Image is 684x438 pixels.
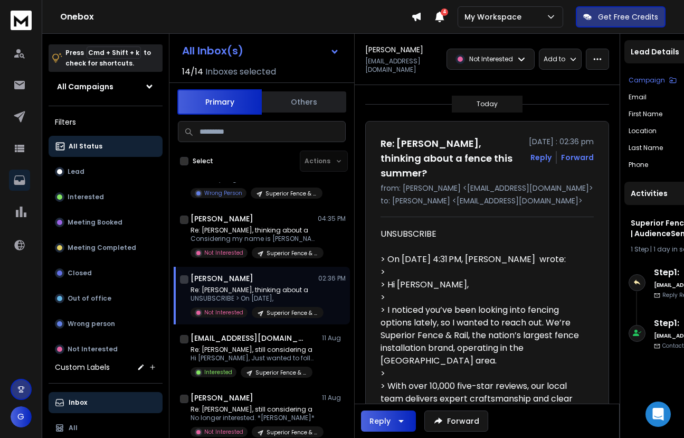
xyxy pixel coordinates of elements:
label: Select [193,157,213,165]
p: My Workspace [464,12,526,22]
p: Not Interested [469,55,513,63]
p: Wrong person [68,320,115,328]
p: Campaign [629,76,665,85]
h3: Inboxes selected [205,66,276,78]
p: Get Free Credits [598,12,658,22]
button: Forward [424,411,488,432]
button: G [11,406,32,427]
button: All Campaigns [49,76,163,97]
h1: [EMAIL_ADDRESS][DOMAIN_NAME] [191,333,307,343]
p: [EMAIL_ADDRESS][DOMAIN_NAME] [365,57,440,74]
p: to: [PERSON_NAME] <[EMAIL_ADDRESS][DOMAIN_NAME]> [381,195,594,206]
button: Campaign [629,76,677,85]
p: Closed [68,269,92,277]
button: Closed [49,263,163,284]
p: Superior Fence & Rail | [DATE] | AudienceSend [265,190,316,198]
p: Re: [PERSON_NAME], thinking about a [191,226,317,235]
p: Meeting Completed [68,244,136,252]
button: Primary [177,89,262,115]
button: Others [262,90,346,114]
p: Re: [PERSON_NAME], thinking about a [191,286,317,294]
p: Today [477,100,498,108]
p: Interested [68,193,104,201]
p: UNSUBSCRIBE > On [DATE], [191,294,317,303]
h1: [PERSON_NAME] [191,213,253,224]
h1: [PERSON_NAME] [191,393,253,403]
p: All Status [69,142,102,151]
div: Open Intercom Messenger [645,402,671,427]
h1: [PERSON_NAME] [365,44,423,55]
button: Not Interested [49,339,163,360]
p: Re: [PERSON_NAME], still considering a [191,405,317,414]
h1: [PERSON_NAME] [191,273,253,284]
p: First Name [629,110,662,118]
span: 14 / 14 [182,66,203,78]
p: All [69,424,78,432]
button: All Inbox(s) [174,40,348,61]
p: Email [629,93,647,101]
button: Meeting Completed [49,237,163,258]
p: 04:35 PM [318,215,346,223]
p: Phone [629,161,648,169]
p: Last Name [629,144,663,152]
p: Considering my name is [PERSON_NAME], [191,235,317,243]
p: Inbox [69,398,87,407]
button: Reply [361,411,416,432]
img: logo [11,11,32,30]
p: Interested [204,368,232,376]
p: Not Interested [204,249,243,257]
p: 02:36 PM [318,274,346,283]
button: Lead [49,161,163,182]
div: Reply [369,416,391,426]
span: 1 Step [631,245,649,254]
p: Superior Fence & Rail | [DATE] | AudienceSend [255,369,306,377]
button: Inbox [49,392,163,413]
p: location [629,127,657,135]
h1: Onebox [60,11,411,23]
p: Add to [544,55,565,63]
span: Cmd + Shift + k [87,46,141,59]
p: Wrong Person [204,189,242,197]
button: Out of office [49,288,163,309]
button: Reply [530,152,552,163]
p: Lead [68,167,84,176]
p: Superior Fence & Rail | [DATE] | AudienceSend [267,428,317,436]
p: Press to check for shortcuts. [65,48,151,69]
p: Superior Fence & Rail | [DATE] | AudienceSend [267,249,317,257]
p: Not Interested [68,345,118,353]
button: Interested [49,187,163,208]
p: Not Interested [204,428,243,436]
h3: Custom Labels [55,362,110,372]
p: [DATE] : 02:36 pm [529,136,594,147]
p: Hi [PERSON_NAME], Just wanted to follow [191,354,317,362]
h1: All Inbox(s) [182,45,243,56]
p: Out of office [68,294,111,303]
button: Wrong person [49,313,163,334]
button: Meeting Booked [49,212,163,233]
div: Forward [561,152,594,163]
p: Superior Fence & Rail | [DATE] | AudienceSend [267,309,317,317]
button: All Status [49,136,163,157]
p: 11 Aug [322,394,346,402]
p: No longer interested. *[PERSON_NAME]* [191,414,317,422]
button: Get Free Credits [576,6,666,27]
p: Not Interested [204,309,243,316]
p: Meeting Booked [68,218,122,227]
span: 4 [441,8,448,16]
p: Re: [PERSON_NAME], still considering a [191,346,317,354]
h1: Re: [PERSON_NAME], thinking about a fence this summer? [381,136,522,181]
p: from: [PERSON_NAME] <[EMAIL_ADDRESS][DOMAIN_NAME]> [381,183,594,193]
p: Lead Details [631,46,679,57]
h1: All Campaigns [57,81,113,92]
h3: Filters [49,115,163,129]
p: 11 Aug [322,334,346,342]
